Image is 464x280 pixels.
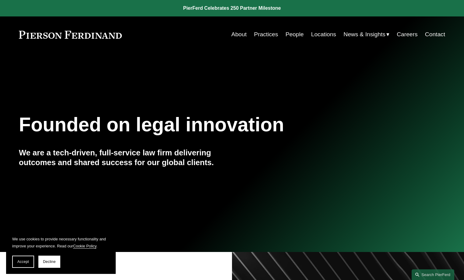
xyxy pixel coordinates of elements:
[231,29,247,40] a: About
[43,260,56,264] span: Decline
[38,256,60,268] button: Decline
[412,269,454,280] a: Search this site
[286,29,304,40] a: People
[73,244,97,248] a: Cookie Policy
[311,29,336,40] a: Locations
[254,29,278,40] a: Practices
[397,29,417,40] a: Careers
[343,29,389,40] a: folder dropdown
[12,236,110,250] p: We use cookies to provide necessary functionality and improve your experience. Read our .
[6,229,116,274] section: Cookie banner
[12,256,34,268] button: Accept
[343,29,385,40] span: News & Insights
[425,29,445,40] a: Contact
[17,260,29,264] span: Accept
[19,148,232,168] h4: We are a tech-driven, full-service law firm delivering outcomes and shared success for our global...
[19,114,374,136] h1: Founded on legal innovation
